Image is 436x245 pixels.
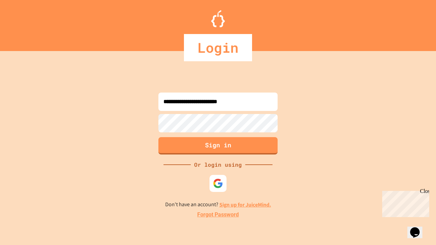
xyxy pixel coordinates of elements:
p: Don't have an account? [165,200,271,209]
div: Or login using [191,161,245,169]
iframe: chat widget [407,218,429,238]
a: Forgot Password [197,211,239,219]
div: Login [184,34,252,61]
img: google-icon.svg [213,178,223,189]
iframe: chat widget [379,188,429,217]
button: Sign in [158,137,278,154]
img: Logo.svg [211,10,225,27]
a: Sign up for JuiceMind. [219,201,271,208]
div: Chat with us now!Close [3,3,47,43]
